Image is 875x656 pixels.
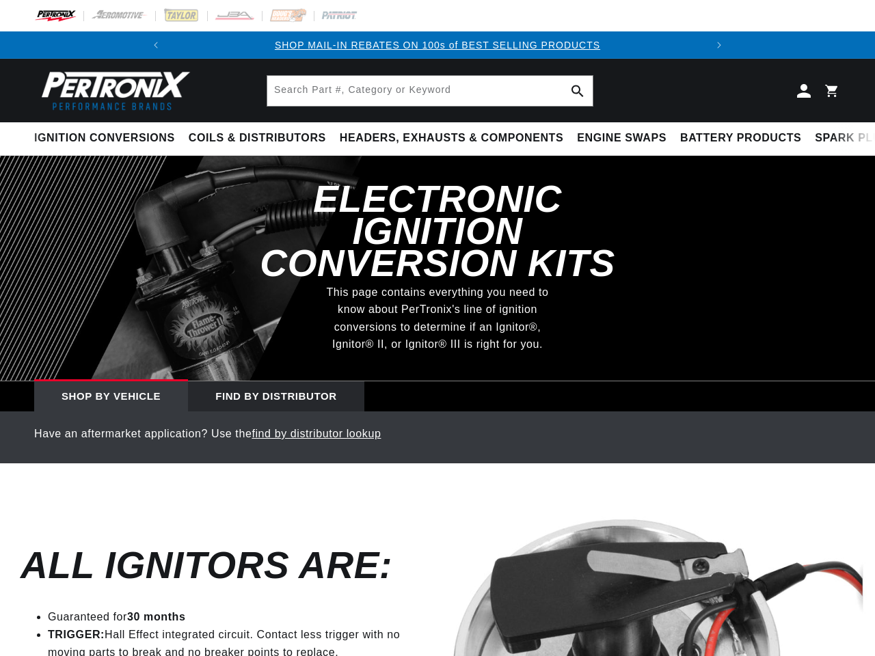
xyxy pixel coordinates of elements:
summary: Ignition Conversions [34,122,182,154]
input: Search Part #, Category or Keyword [267,76,593,106]
a: SHOP MAIL-IN REBATES ON 100s of BEST SELLING PRODUCTS [275,40,600,51]
strong: TRIGGER: [48,629,105,640]
span: Headers, Exhausts & Components [340,131,563,146]
span: Coils & Distributors [189,131,326,146]
span: Ignition Conversions [34,131,175,146]
p: This page contains everything you need to know about PerTronix's line of ignition conversions to ... [317,284,558,353]
span: Engine Swaps [577,131,667,146]
div: Find by Distributor [188,381,364,411]
summary: Coils & Distributors [182,122,333,154]
div: 1 of 2 [170,38,706,53]
strong: 30 months [127,611,185,623]
span: Battery Products [680,131,801,146]
button: Search Part #, Category or Keyword [563,76,593,106]
img: Pertronix [34,67,191,114]
h3: Electronic Ignition Conversion Kits [232,183,643,279]
a: find by distributor lookup [252,428,381,439]
div: Shop by vehicle [34,381,188,411]
summary: Headers, Exhausts & Components [333,122,570,154]
button: Translation missing: en.sections.announcements.previous_announcement [142,31,170,59]
li: Guaranteed for [48,608,417,626]
h2: All Ignitors ARe: [21,549,392,582]
summary: Battery Products [673,122,808,154]
summary: Engine Swaps [570,122,673,154]
button: Translation missing: en.sections.announcements.next_announcement [705,31,733,59]
div: Announcement [170,38,706,53]
p: Have an aftermarket application? Use the [34,425,841,443]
